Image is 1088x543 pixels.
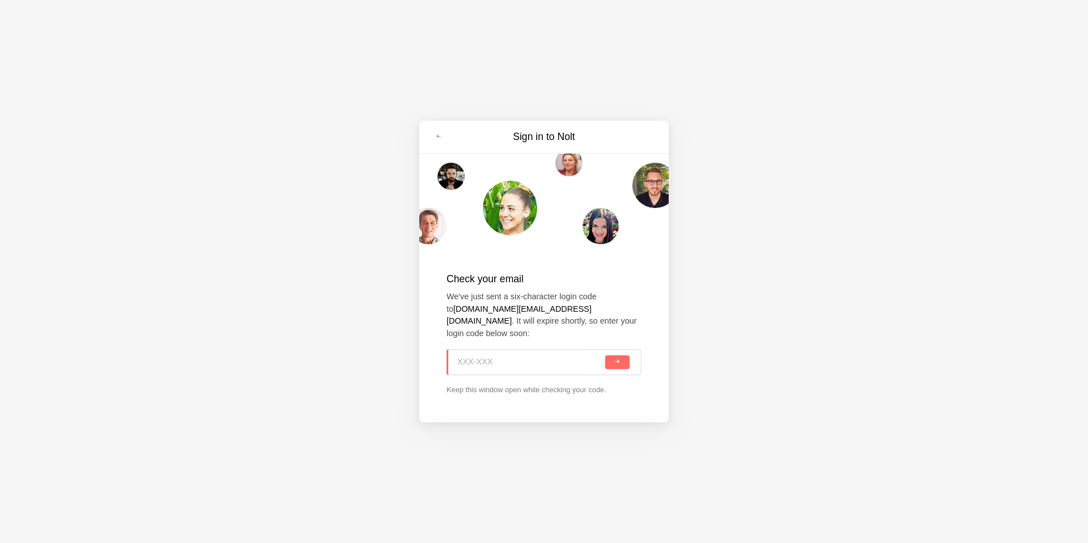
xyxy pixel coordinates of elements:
p: We've just sent a six-character login code to . It will expire shortly, so enter your login code ... [447,291,641,340]
strong: [DOMAIN_NAME][EMAIL_ADDRESS][DOMAIN_NAME] [447,304,592,326]
p: Keep this window open while checking your code. [447,384,641,395]
h3: Sign in to Nolt [449,130,639,144]
h2: Check your email [447,271,641,286]
input: XXX-XXX [457,350,603,375]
